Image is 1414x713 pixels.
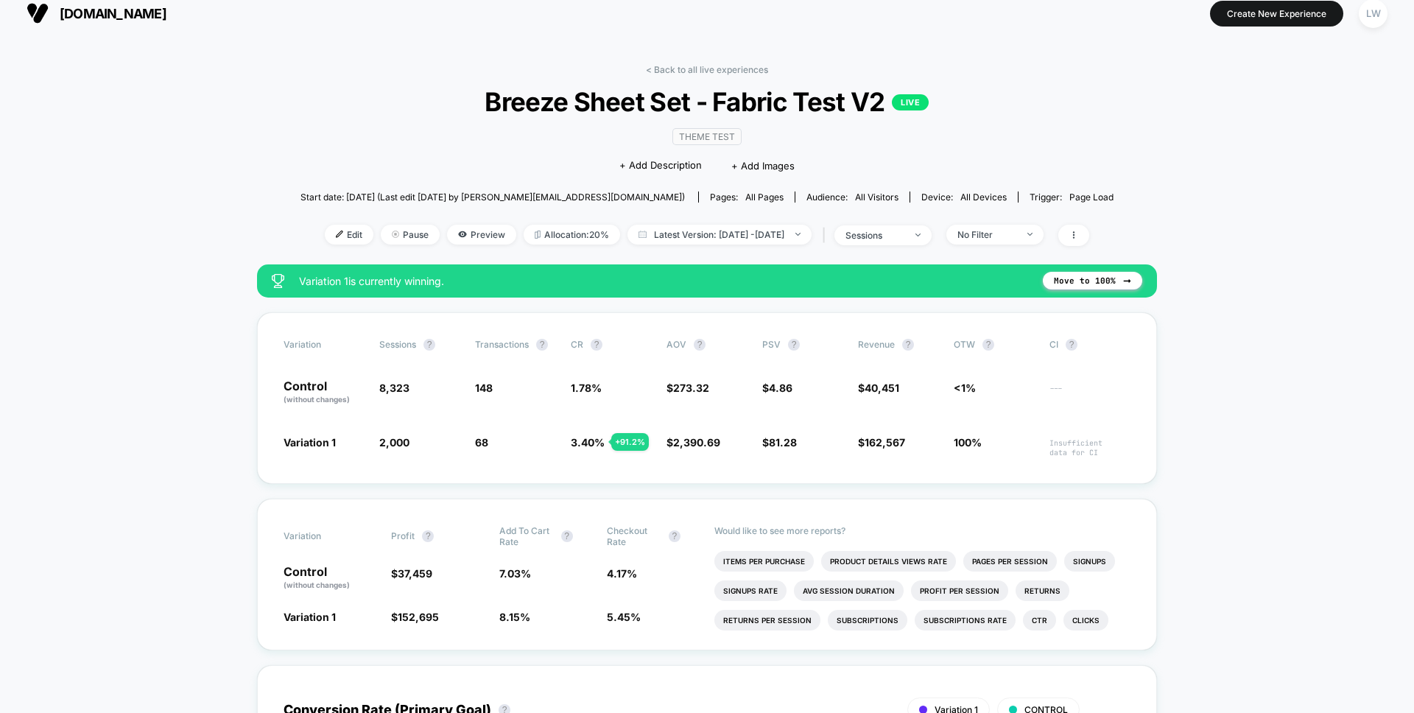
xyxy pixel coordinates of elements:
[714,580,787,601] li: Signups Rate
[855,192,898,203] span: All Visitors
[475,339,529,350] span: Transactions
[694,339,706,351] button: ?
[954,382,976,394] span: <1%
[794,580,904,601] li: Avg Session Duration
[957,229,1016,240] div: No Filter
[915,233,921,236] img: end
[963,551,1057,572] li: Pages Per Session
[422,530,434,542] button: ?
[769,382,792,394] span: 4.86
[858,382,899,394] span: $
[300,192,685,203] span: Start date: [DATE] (Last edit [DATE] by [PERSON_NAME][EMAIL_ADDRESS][DOMAIN_NAME])
[745,192,784,203] span: all pages
[535,231,541,239] img: rebalance
[607,567,637,580] span: 4.17 %
[591,339,602,351] button: ?
[571,339,583,350] span: CR
[858,339,895,350] span: Revenue
[1023,610,1056,631] li: Ctr
[341,86,1072,117] span: Breeze Sheet Set - Fabric Test V2
[284,580,350,589] span: (without changes)
[769,436,797,449] span: 81.28
[536,339,548,351] button: ?
[806,192,898,203] div: Audience:
[1030,192,1114,203] div: Trigger:
[762,436,797,449] span: $
[284,380,365,405] p: Control
[423,339,435,351] button: ?
[1049,438,1130,457] span: Insufficient data for CI
[1043,272,1142,289] button: Move to 100%
[607,525,661,547] span: Checkout Rate
[475,436,488,449] span: 68
[284,525,365,547] span: Variation
[828,610,907,631] li: Subscriptions
[646,64,768,75] a: < Back to all live experiences
[902,339,914,351] button: ?
[673,436,720,449] span: 2,390.69
[272,274,284,288] img: success_star
[960,192,1007,203] span: all devices
[1063,610,1108,631] li: Clicks
[22,1,171,25] button: [DOMAIN_NAME]
[561,530,573,542] button: ?
[299,275,1028,287] span: Variation 1 is currently winning.
[398,611,439,623] span: 152,695
[475,382,493,394] span: 148
[1027,233,1033,236] img: end
[571,436,605,449] span: 3.40 %
[499,611,530,623] span: 8.15 %
[639,231,647,238] img: calendar
[1069,192,1114,203] span: Page Load
[1049,339,1130,351] span: CI
[819,225,834,246] span: |
[672,128,742,145] span: Theme Test
[60,6,166,21] span: [DOMAIN_NAME]
[669,530,680,542] button: ?
[379,436,409,449] span: 2,000
[666,382,709,394] span: $
[788,339,800,351] button: ?
[336,231,343,238] img: edit
[499,525,554,547] span: Add To Cart Rate
[954,436,982,449] span: 100%
[619,158,702,173] span: + Add Description
[666,339,686,350] span: AOV
[627,225,812,245] span: Latest Version: [DATE] - [DATE]
[398,567,432,580] span: 37,459
[447,225,516,245] span: Preview
[666,436,720,449] span: $
[911,580,1008,601] li: Profit Per Session
[954,339,1035,351] span: OTW
[865,382,899,394] span: 40,451
[915,610,1016,631] li: Subscriptions Rate
[391,530,415,541] span: Profit
[379,382,409,394] span: 8,323
[284,611,336,623] span: Variation 1
[1016,580,1069,601] li: Returns
[982,339,994,351] button: ?
[325,225,373,245] span: Edit
[1210,1,1343,27] button: Create New Experience
[499,567,531,580] span: 7.03 %
[714,610,820,631] li: Returns Per Session
[1066,339,1077,351] button: ?
[845,230,904,241] div: sessions
[731,160,795,172] span: + Add Images
[1049,384,1130,405] span: ---
[284,395,350,404] span: (without changes)
[524,225,620,245] span: Allocation: 20%
[284,339,365,351] span: Variation
[611,433,649,451] div: + 91.2 %
[710,192,784,203] div: Pages:
[795,233,801,236] img: end
[27,2,49,24] img: Visually logo
[392,231,399,238] img: end
[284,566,376,591] p: Control
[607,611,641,623] span: 5.45 %
[714,551,814,572] li: Items Per Purchase
[714,525,1130,536] p: Would like to see more reports?
[821,551,956,572] li: Product Details Views Rate
[892,94,929,110] p: LIVE
[762,339,781,350] span: PSV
